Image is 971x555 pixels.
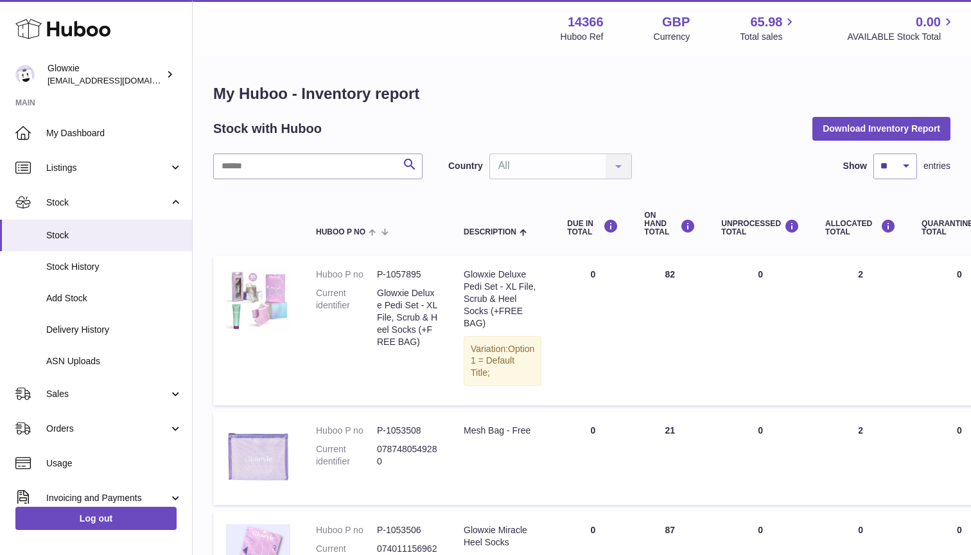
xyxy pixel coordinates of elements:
[46,355,182,367] span: ASN Uploads
[15,65,35,84] img: suraj@glowxie.com
[226,269,290,333] img: product image
[46,197,169,209] span: Stock
[812,256,909,405] td: 2
[464,336,541,387] div: Variation:
[812,412,909,505] td: 2
[316,443,377,468] dt: Current identifier
[708,412,812,505] td: 0
[554,412,631,505] td: 0
[471,344,534,378] span: Option 1 = Default Title;
[316,425,377,437] dt: Huboo P no
[377,443,438,468] dd: 0787480549280
[631,256,708,405] td: 82
[46,457,182,470] span: Usage
[213,84,950,104] h1: My Huboo - Inventory report
[213,120,322,137] h2: Stock with Huboo
[644,211,695,237] div: ON HAND Total
[654,31,690,43] div: Currency
[916,13,941,31] span: 0.00
[377,287,438,348] dd: Glowxie Deluxe Pedi Set - XL File, Scrub & Heel Socks (+FREE BAG)
[316,269,377,281] dt: Huboo P no
[464,425,541,437] div: Mesh Bag - Free
[48,62,163,87] div: Glowxie
[464,524,541,549] div: Glowxie Miracle Heel Socks
[48,75,189,85] span: [EMAIL_ADDRESS][DOMAIN_NAME]
[226,425,290,489] img: product image
[708,256,812,405] td: 0
[377,524,438,536] dd: P-1053506
[825,219,896,236] div: ALLOCATED Total
[316,228,365,236] span: Huboo P no
[662,13,690,31] strong: GBP
[46,229,182,242] span: Stock
[464,228,516,236] span: Description
[46,292,182,304] span: Add Stock
[15,507,177,530] a: Log out
[812,117,950,140] button: Download Inventory Report
[554,256,631,405] td: 0
[923,160,950,172] span: entries
[316,287,377,348] dt: Current identifier
[721,219,800,236] div: UNPROCESSED Total
[631,412,708,505] td: 21
[46,492,169,504] span: Invoicing and Payments
[46,127,182,139] span: My Dashboard
[46,324,182,336] span: Delivery History
[46,388,169,400] span: Sales
[740,31,797,43] span: Total sales
[448,160,483,172] label: Country
[847,13,956,43] a: 0.00 AVAILABLE Stock Total
[377,269,438,281] dd: P-1057895
[567,219,618,236] div: DUE IN TOTAL
[46,261,182,273] span: Stock History
[561,31,604,43] div: Huboo Ref
[957,525,962,535] span: 0
[464,269,541,329] div: Glowxie Deluxe Pedi Set - XL File, Scrub & Heel Socks (+FREE BAG)
[750,13,782,31] span: 65.98
[957,269,962,279] span: 0
[847,31,956,43] span: AVAILABLE Stock Total
[46,423,169,435] span: Orders
[740,13,797,43] a: 65.98 Total sales
[46,162,169,174] span: Listings
[377,425,438,437] dd: P-1053508
[843,160,867,172] label: Show
[957,425,962,436] span: 0
[316,524,377,536] dt: Huboo P no
[568,13,604,31] strong: 14366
